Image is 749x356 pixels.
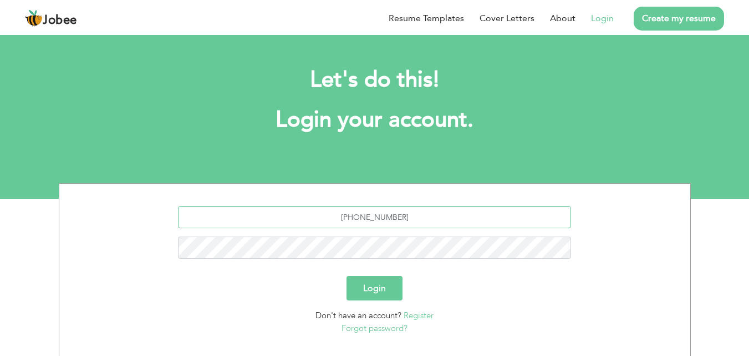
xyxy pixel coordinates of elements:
[178,206,571,228] input: Email
[591,12,614,25] a: Login
[389,12,464,25] a: Resume Templates
[634,7,724,31] a: Create my resume
[25,9,43,27] img: jobee.io
[25,9,77,27] a: Jobee
[404,310,434,321] a: Register
[480,12,534,25] a: Cover Letters
[347,276,402,300] button: Login
[75,106,674,134] h1: Login your account.
[315,310,401,321] span: Don't have an account?
[43,14,77,27] span: Jobee
[550,12,575,25] a: About
[75,66,674,94] h2: Let's do this!
[342,323,407,334] a: Forgot password?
